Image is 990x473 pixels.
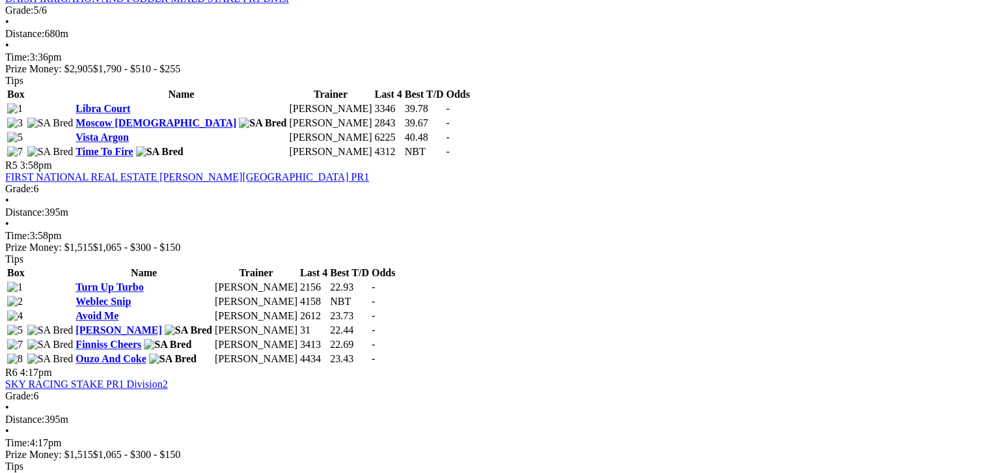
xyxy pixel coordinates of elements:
th: Last 4 [374,88,402,101]
div: 395m [5,207,985,218]
td: 40.48 [404,131,445,144]
th: Trainer [214,266,298,279]
span: - [446,103,449,114]
td: 23.73 [329,309,370,322]
a: Libra Court [76,103,130,114]
td: 2612 [299,309,328,322]
td: 22.69 [329,338,370,351]
img: 5 [7,324,23,336]
th: Odds [371,266,396,279]
span: Box [7,89,25,100]
img: 3 [7,117,23,129]
th: Best T/D [404,88,445,101]
img: SA Bred [27,339,74,351]
span: R5 [5,160,18,171]
td: NBT [329,295,370,308]
img: 1 [7,103,23,115]
div: 5/6 [5,5,985,16]
span: Distance: [5,207,44,218]
td: 4158 [299,295,328,308]
div: 6 [5,390,985,402]
td: 4312 [374,145,402,158]
td: 3346 [374,102,402,115]
td: 31 [299,324,328,337]
th: Name [75,88,287,101]
span: • [5,218,9,229]
span: • [5,16,9,27]
a: Turn Up Turbo [76,281,143,293]
td: 22.93 [329,281,370,294]
img: SA Bred [239,117,286,129]
img: SA Bred [165,324,212,336]
td: 2843 [374,117,402,130]
span: - [446,146,449,157]
div: 6 [5,183,985,195]
span: - [372,353,375,364]
a: SKY RACING STAKE PR1 Division2 [5,379,168,390]
div: Prize Money: $1,515 [5,449,985,461]
td: [PERSON_NAME] [214,281,298,294]
a: Moscow [DEMOGRAPHIC_DATA] [76,117,236,128]
td: [PERSON_NAME] [288,131,372,144]
td: [PERSON_NAME] [214,295,298,308]
span: • [5,195,9,206]
span: Grade: [5,390,34,401]
div: 4:17pm [5,437,985,449]
span: - [372,281,375,293]
th: Trainer [288,88,372,101]
td: [PERSON_NAME] [288,145,372,158]
a: Weblec Snip [76,296,131,307]
img: SA Bred [27,353,74,365]
span: • [5,40,9,51]
span: Tips [5,461,23,472]
a: Ouzo And Coke [76,353,146,364]
span: - [446,117,449,128]
div: Prize Money: $2,905 [5,63,985,75]
span: - [372,310,375,321]
a: [PERSON_NAME] [76,324,161,336]
span: Tips [5,253,23,265]
span: Tips [5,75,23,86]
a: Finniss Cheers [76,339,141,350]
td: 6225 [374,131,402,144]
span: 4:17pm [20,367,52,378]
td: [PERSON_NAME] [214,352,298,365]
span: $1,065 - $300 - $150 [93,449,181,460]
td: [PERSON_NAME] [214,338,298,351]
span: Grade: [5,183,34,194]
span: - [372,296,375,307]
a: Avoid Me [76,310,118,321]
img: SA Bred [149,353,197,365]
span: - [372,324,375,336]
img: 7 [7,339,23,351]
span: $1,790 - $510 - $255 [93,63,181,74]
td: 22.44 [329,324,370,337]
span: Time: [5,51,30,63]
img: SA Bred [144,339,191,351]
a: Time To Fire [76,146,133,157]
th: Last 4 [299,266,328,279]
td: 4434 [299,352,328,365]
span: Distance: [5,28,44,39]
td: [PERSON_NAME] [288,117,372,130]
td: 39.78 [404,102,445,115]
td: 3413 [299,338,328,351]
td: 39.67 [404,117,445,130]
span: 3:58pm [20,160,52,171]
span: - [446,132,449,143]
div: 680m [5,28,985,40]
img: SA Bred [27,117,74,129]
span: R6 [5,367,18,378]
img: 8 [7,353,23,365]
th: Best T/D [329,266,370,279]
td: NBT [404,145,445,158]
div: Prize Money: $1,515 [5,242,985,253]
img: 7 [7,146,23,158]
img: SA Bred [136,146,184,158]
span: • [5,425,9,437]
span: • [5,402,9,413]
a: Vista Argon [76,132,129,143]
span: Box [7,267,25,278]
td: 2156 [299,281,328,294]
span: Distance: [5,414,44,425]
